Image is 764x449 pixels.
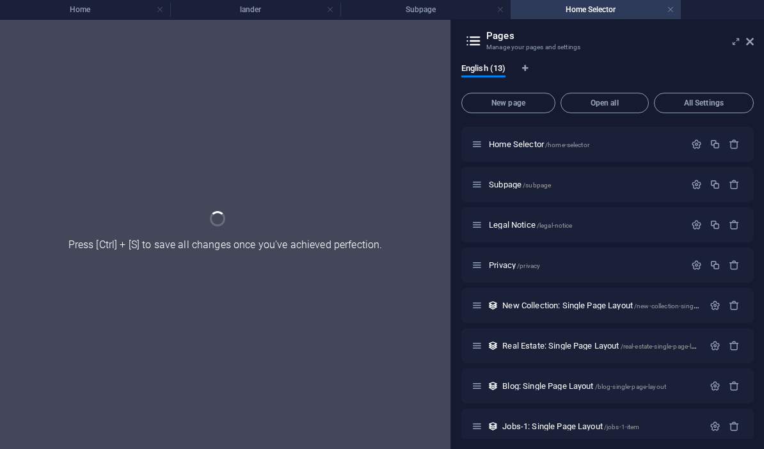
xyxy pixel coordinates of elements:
[545,141,589,148] span: /home-selector
[486,30,754,42] h2: Pages
[498,342,703,350] div: Real Estate: Single Page Layout/real-estate-single-page-layout
[488,340,498,351] div: This layout is used as a template for all items (e.g. a blog post) of this collection. The conten...
[498,382,703,390] div: Blog: Single Page Layout/blog-single-page-layout
[489,139,589,149] span: Home Selector
[461,61,505,79] span: English (13)
[654,93,754,113] button: All Settings
[537,222,573,229] span: /legal-notice
[502,421,639,431] span: Jobs-1: Single Page Layout
[729,340,740,351] div: Remove
[729,260,740,271] div: Remove
[710,139,720,150] div: Duplicate
[710,340,720,351] div: Settings
[729,179,740,190] div: Remove
[729,219,740,230] div: Remove
[502,341,708,351] span: Real Estate: Single Page Layout
[710,300,720,311] div: Settings
[461,93,555,113] button: New page
[170,3,340,17] h4: lander
[502,301,734,310] span: Click to open page
[729,139,740,150] div: Remove
[485,180,685,189] div: Subpage/subpage
[461,63,754,88] div: Language Tabs
[710,219,720,230] div: Duplicate
[488,300,498,311] div: This layout is used as a template for all items (e.g. a blog post) of this collection. The conten...
[485,140,685,148] div: Home Selector/home-selector
[604,423,640,430] span: /jobs-1-item
[729,300,740,311] div: Remove
[710,260,720,271] div: Duplicate
[691,139,702,150] div: Settings
[710,381,720,391] div: Settings
[634,303,735,310] span: /new-collection-single-page-layout
[566,99,643,107] span: Open all
[561,93,649,113] button: Open all
[710,421,720,432] div: Settings
[340,3,511,17] h4: Subpage
[486,42,728,53] h3: Manage your pages and settings
[511,3,681,17] h4: Home Selector
[691,219,702,230] div: Settings
[691,260,702,271] div: Settings
[489,180,551,189] span: Subpage
[729,381,740,391] div: Remove
[691,179,702,190] div: Settings
[485,261,685,269] div: Privacy/privacy
[489,220,572,230] span: Legal Notice
[517,262,540,269] span: /privacy
[485,221,685,229] div: Legal Notice/legal-notice
[498,301,703,310] div: New Collection: Single Page Layout/new-collection-single-page-layout
[489,260,540,270] span: Click to open page
[621,343,708,350] span: /real-estate-single-page-layout
[498,422,703,430] div: Jobs-1: Single Page Layout/jobs-1-item
[660,99,748,107] span: All Settings
[729,421,740,432] div: Remove
[502,381,666,391] span: Blog: Single Page Layout
[523,182,551,189] span: /subpage
[595,383,666,390] span: /blog-single-page-layout
[710,179,720,190] div: Duplicate
[488,381,498,391] div: This layout is used as a template for all items (e.g. a blog post) of this collection. The conten...
[467,99,550,107] span: New page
